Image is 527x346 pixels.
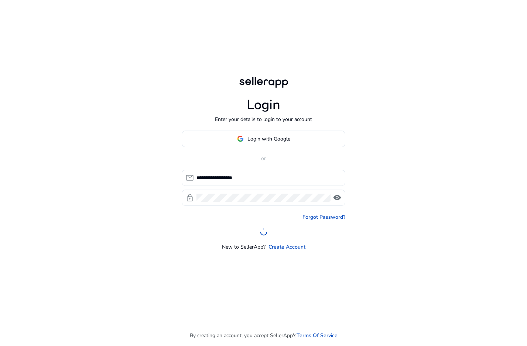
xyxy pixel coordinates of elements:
[333,193,342,202] span: visibility
[268,243,305,251] a: Create Account
[297,332,338,339] a: Terms Of Service
[182,131,345,147] button: Login with Google
[237,135,244,142] img: google-logo.svg
[222,243,266,251] p: New to SellerApp?
[247,135,290,143] span: Login with Google
[302,213,345,221] a: Forgot Password?
[185,173,194,182] span: mail
[185,193,194,202] span: lock
[182,155,345,162] p: or
[215,115,312,123] p: Enter your details to login to your account
[247,97,280,113] h1: Login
